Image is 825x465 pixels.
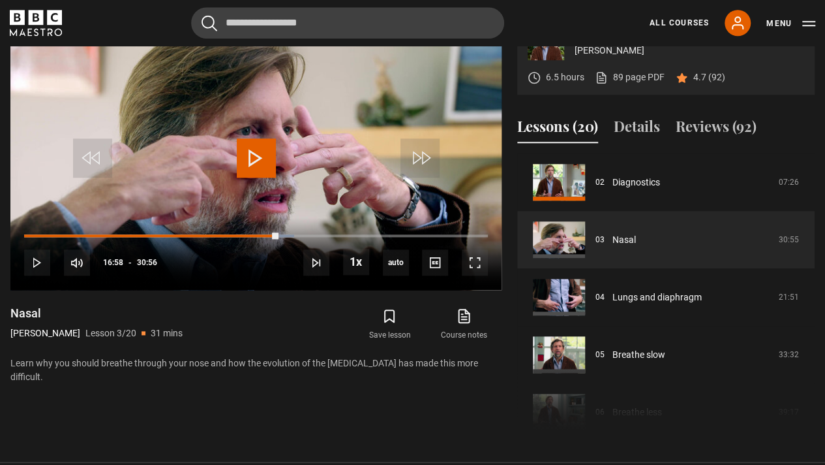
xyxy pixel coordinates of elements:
[103,251,123,274] span: 16:58
[766,17,815,30] button: Toggle navigation
[676,116,757,143] button: Reviews (92)
[24,249,50,276] button: Play
[24,234,488,237] div: Progress Bar
[10,13,502,290] video-js: Video Player
[10,10,62,36] svg: BBC Maestro
[352,306,427,344] button: Save lesson
[343,249,369,275] button: Playback Rate
[85,327,136,340] p: Lesson 3/20
[10,357,502,384] p: Learn why you should breathe through your nose and how the evolution of the [MEDICAL_DATA] has ma...
[128,258,132,267] span: -
[546,71,584,84] p: 6.5 hours
[303,249,329,276] button: Next Lesson
[612,348,665,362] a: Breathe slow
[427,306,502,344] a: Course notes
[202,15,217,31] button: Submit the search query
[575,44,804,57] p: [PERSON_NAME]
[614,116,660,143] button: Details
[612,291,702,304] a: Lungs and diaphragm
[650,17,709,29] a: All Courses
[151,327,183,340] p: 31 mins
[10,306,183,321] h1: Nasal
[595,71,665,84] a: 89 page PDF
[191,7,504,39] input: Search
[612,176,660,189] a: Diagnostics
[422,249,448,276] button: Captions
[383,249,409,276] div: Current quality: 720p
[10,327,80,340] p: [PERSON_NAME]
[137,251,157,274] span: 30:56
[693,71,725,84] p: 4.7 (92)
[612,233,636,247] a: Nasal
[462,249,488,276] button: Fullscreen
[64,249,90,276] button: Mute
[517,116,598,143] button: Lessons (20)
[383,249,409,276] span: auto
